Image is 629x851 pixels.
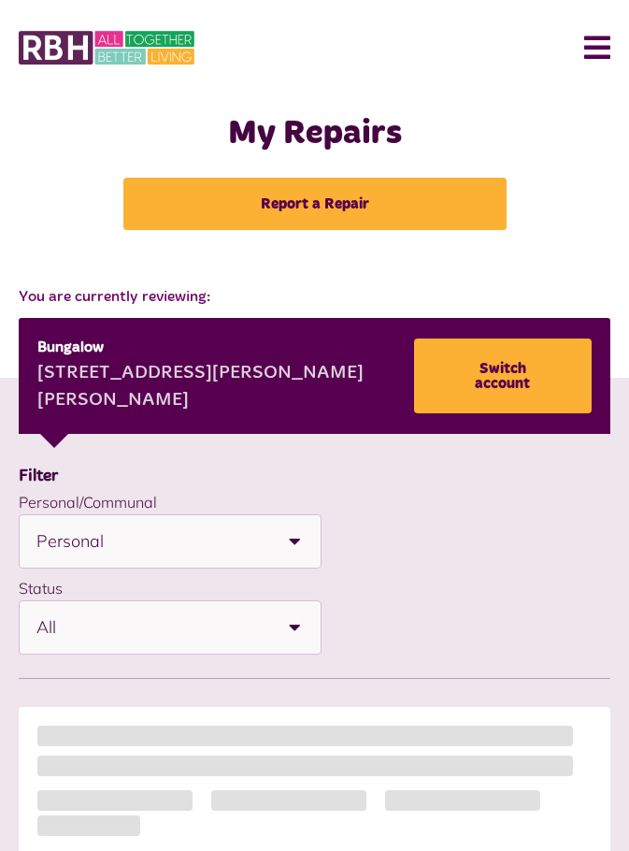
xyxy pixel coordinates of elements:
[123,178,507,230] a: Report a Repair
[414,339,592,413] a: Switch account
[19,114,610,154] h1: My Repairs
[37,360,414,415] div: [STREET_ADDRESS][PERSON_NAME][PERSON_NAME]
[19,286,610,309] span: You are currently reviewing:
[19,28,194,67] img: MyRBH
[37,337,414,359] div: Bungalow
